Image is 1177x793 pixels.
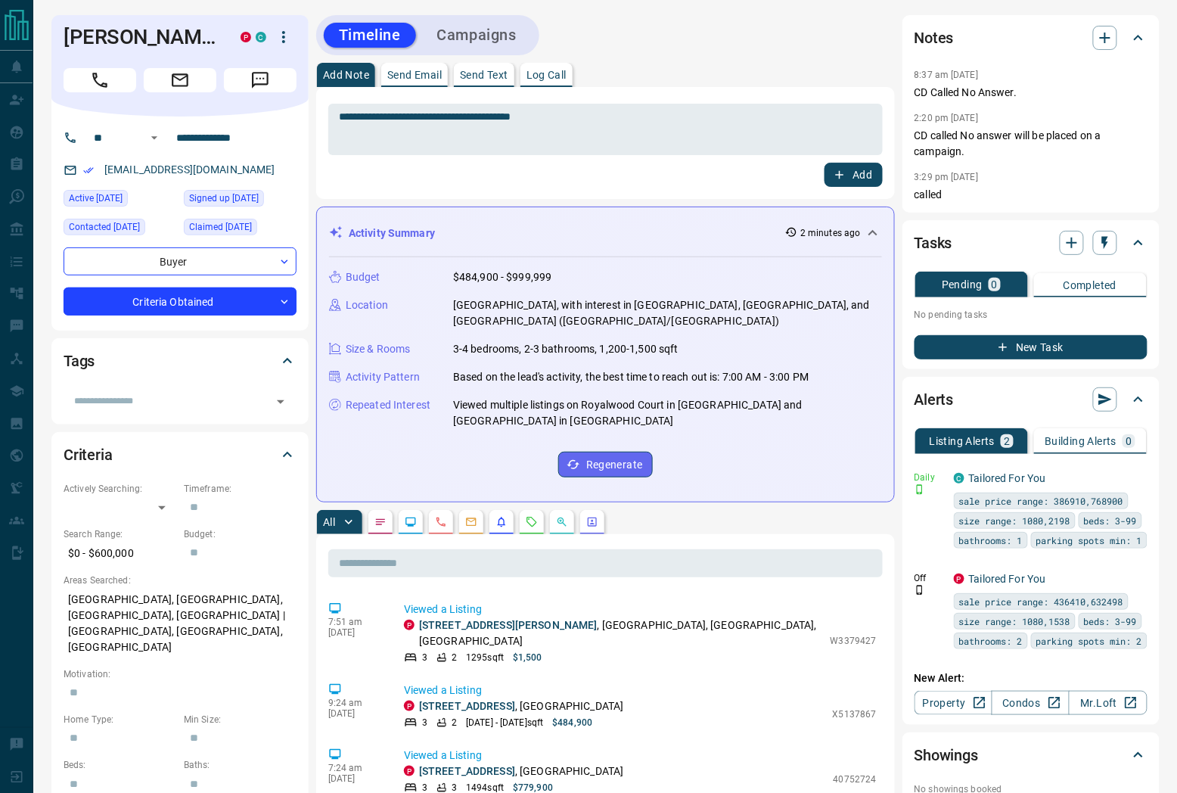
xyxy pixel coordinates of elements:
p: 3 [422,651,427,664]
div: condos.ca [954,473,964,484]
h1: [PERSON_NAME] [64,25,218,49]
p: 1295 sqft [466,651,504,664]
svg: Listing Alerts [495,516,508,528]
span: Active [DATE] [69,191,123,206]
p: 0 [1126,436,1132,446]
p: called [915,187,1147,203]
p: All [323,517,335,527]
p: 40752724 [834,773,877,786]
span: Contacted [DATE] [69,219,140,235]
p: , [GEOGRAPHIC_DATA] [419,763,624,779]
svg: Agent Actions [586,516,598,528]
div: Alerts [915,381,1147,418]
p: Beds: [64,758,176,772]
span: Email [144,68,216,92]
p: Based on the lead's activity, the best time to reach out is: 7:00 AM - 3:00 PM [453,369,809,385]
span: sale price range: 386910,768900 [959,493,1123,508]
p: Repeated Interest [346,397,430,413]
div: Tags [64,343,297,379]
p: Location [346,297,388,313]
p: Baths: [184,758,297,772]
p: Timeframe: [184,482,297,496]
span: Claimed [DATE] [189,219,252,235]
div: property.ca [241,32,251,42]
span: bathrooms: 1 [959,533,1023,548]
button: Regenerate [558,452,653,477]
h2: Showings [915,743,979,767]
span: Signed up [DATE] [189,191,259,206]
a: Condos [992,691,1070,715]
p: Send Text [460,70,508,80]
h2: Notes [915,26,954,50]
svg: Notes [374,516,387,528]
a: Property [915,691,992,715]
p: [GEOGRAPHIC_DATA], with interest in [GEOGRAPHIC_DATA], [GEOGRAPHIC_DATA], and [GEOGRAPHIC_DATA] (... [453,297,882,329]
div: Notes [915,20,1147,56]
p: $1,500 [513,651,542,664]
h2: Alerts [915,387,954,412]
button: Open [145,129,163,147]
span: size range: 1080,2198 [959,513,1070,528]
svg: Push Notification Only [915,484,925,495]
p: Daily [915,471,945,484]
a: Mr.Loft [1069,691,1147,715]
button: New Task [915,335,1147,359]
p: Log Call [526,70,567,80]
a: Tailored For You [969,573,1046,585]
div: property.ca [404,766,415,776]
p: Actively Searching: [64,482,176,496]
p: [DATE] [328,627,381,638]
p: No pending tasks [915,303,1147,326]
p: Home Type: [64,713,176,726]
svg: Push Notification Only [915,585,925,596]
svg: Lead Browsing Activity [405,516,417,528]
span: parking spots min: 2 [1036,633,1142,648]
div: Buyer [64,247,297,275]
h2: Tags [64,349,95,373]
span: size range: 1080,1538 [959,614,1070,629]
span: sale price range: 436410,632498 [959,594,1123,609]
p: Budget [346,269,380,285]
p: X5137867 [833,707,877,721]
div: property.ca [404,620,415,630]
div: property.ca [954,574,964,584]
p: Pending [942,279,983,290]
p: Building Alerts [1045,436,1116,446]
p: W3379427 [831,634,877,648]
span: beds: 3-99 [1084,513,1137,528]
p: $484,900 [552,716,592,729]
p: Min Size: [184,713,297,726]
p: Completed [1064,280,1117,291]
button: Timeline [324,23,416,48]
span: bathrooms: 2 [959,633,1023,648]
p: Size & Rooms [346,341,411,357]
p: CD Called No Answer. [915,85,1147,101]
p: Viewed multiple listings on Royalwood Court in [GEOGRAPHIC_DATA] and [GEOGRAPHIC_DATA] in [GEOGRA... [453,397,882,429]
p: 2 [452,716,457,729]
p: 9:24 am [328,698,381,708]
p: 7:24 am [328,763,381,773]
p: Send Email [387,70,442,80]
p: 3-4 bedrooms, 2-3 bathrooms, 1,200-1,500 sqft [453,341,679,357]
p: , [GEOGRAPHIC_DATA], [GEOGRAPHIC_DATA], [GEOGRAPHIC_DATA] [419,617,823,649]
button: Add [825,163,882,187]
p: New Alert: [915,670,1147,686]
p: Add Note [323,70,369,80]
div: condos.ca [256,32,266,42]
span: beds: 3-99 [1084,614,1137,629]
span: Message [224,68,297,92]
p: [DATE] - [DATE] sqft [466,716,543,729]
svg: Calls [435,516,447,528]
p: [DATE] [328,773,381,784]
p: CD called No answer will be placed on a campaign. [915,128,1147,160]
p: [GEOGRAPHIC_DATA], [GEOGRAPHIC_DATA], [GEOGRAPHIC_DATA], [GEOGRAPHIC_DATA] | [GEOGRAPHIC_DATA], [... [64,587,297,660]
div: Thu Apr 22 2021 [184,219,297,240]
div: Showings [915,737,1147,773]
svg: Email Verified [83,165,94,176]
svg: Opportunities [556,516,568,528]
p: 8:37 am [DATE] [915,70,979,80]
p: Areas Searched: [64,574,297,587]
p: $484,900 - $999,999 [453,269,552,285]
div: Thu Feb 06 2025 [64,219,176,240]
button: Open [270,391,291,412]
